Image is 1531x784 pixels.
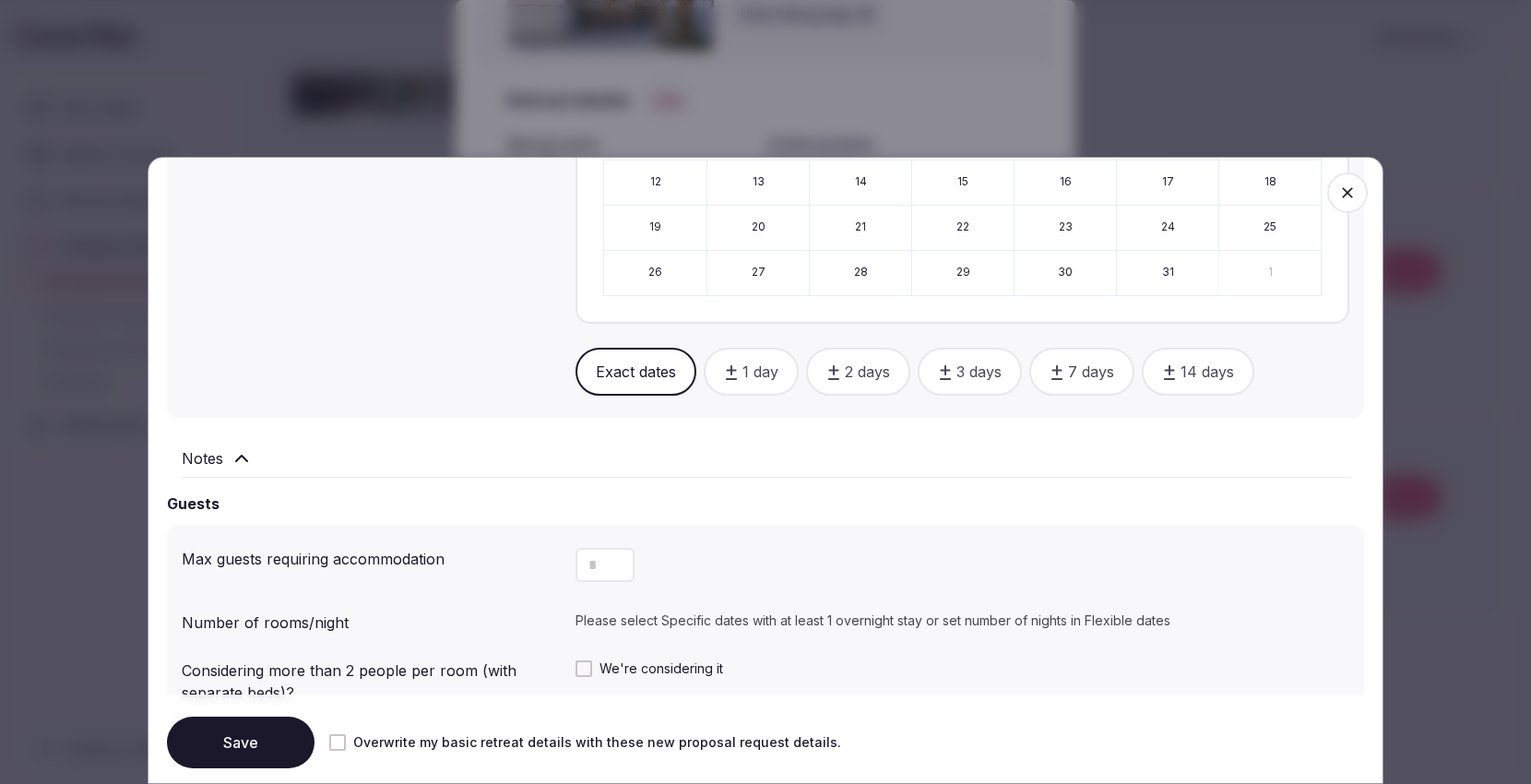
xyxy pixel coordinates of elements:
[707,251,809,295] button: Monday, October 27th, 2025
[806,348,910,396] button: 2 days
[1117,160,1218,205] button: Friday, October 17th, 2025
[1015,160,1116,205] button: Thursday, October 16th, 2025
[1219,251,1321,295] button: Saturday, November 1st, 2025
[1142,348,1254,396] button: 14 days
[167,717,315,768] button: Save
[329,734,346,751] button: Overwrite my basic retreat details with these new proposal request details.
[912,206,1014,250] button: Wednesday, October 22nd, 2025
[576,612,1349,630] p: Please select Specific dates with at least 1 overnight stay or set number of nights in Flexible d...
[1029,348,1134,396] button: 7 days
[1219,160,1321,205] button: Saturday, October 18th, 2025
[810,251,911,295] button: Tuesday, October 28th, 2025
[810,206,911,250] button: Tuesday, October 21st, 2025
[912,251,1014,295] button: Wednesday, October 29th, 2025
[1117,251,1218,295] button: Friday, October 31st, 2025
[1015,206,1116,250] button: Thursday, October 23rd, 2025
[182,652,561,704] div: Considering more than 2 people per room (with separate beds)?
[1015,251,1116,295] button: Thursday, October 30th, 2025
[576,660,592,677] button: We're considering it
[167,493,220,515] h2: Guests
[604,206,706,250] button: Sunday, October 19th, 2025
[704,348,799,396] button: 1 day
[182,447,223,469] h2: Notes
[329,733,841,752] label: Overwrite my basic retreat details with these new proposal request details.
[604,160,706,205] button: Sunday, October 12th, 2025
[912,160,1014,205] button: Wednesday, October 15th, 2025
[182,540,561,570] div: Max guests requiring accommodation
[707,160,809,205] button: Monday, October 13th, 2025
[1117,206,1218,250] button: Friday, October 24th, 2025
[707,206,809,250] button: Monday, October 20th, 2025
[918,348,1022,396] button: 3 days
[810,160,911,205] button: Tuesday, October 14th, 2025
[576,348,696,396] button: Exact dates
[603,25,1322,296] table: October 2025
[182,604,561,634] div: Number of rooms/night
[604,251,706,295] button: Sunday, October 26th, 2025
[576,659,1349,678] label: We're considering it
[1219,206,1321,250] button: Saturday, October 25th, 2025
